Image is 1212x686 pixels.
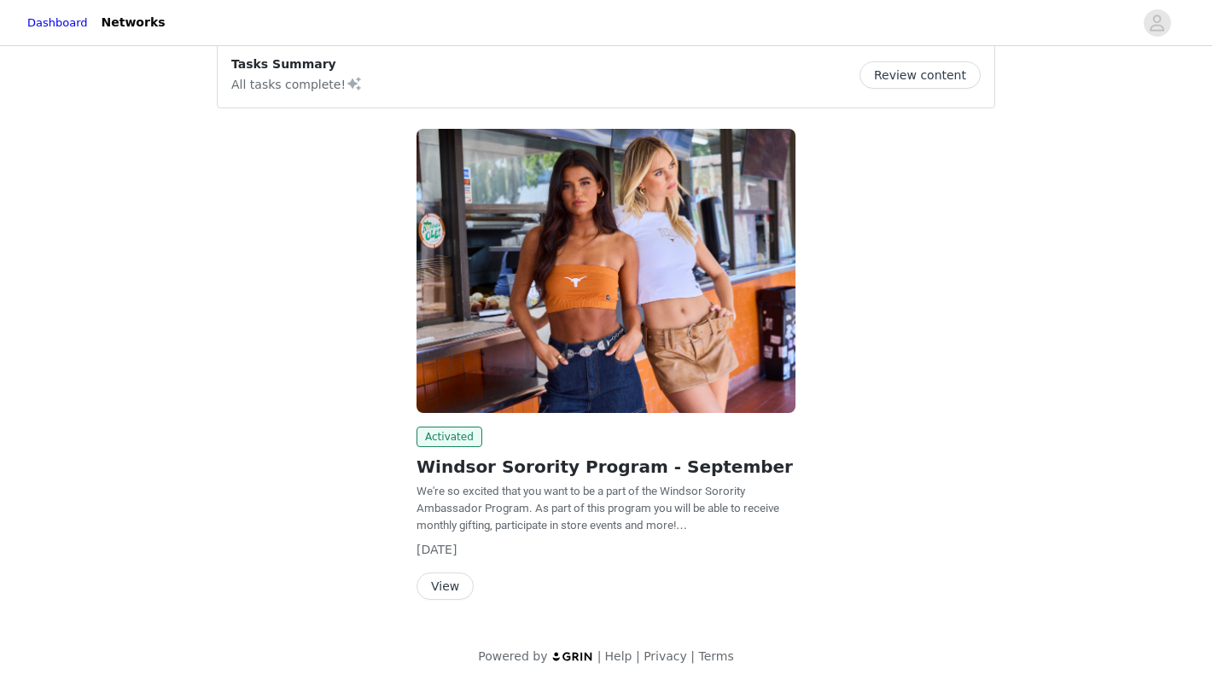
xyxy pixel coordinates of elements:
span: | [597,649,602,663]
button: Review content [859,61,981,89]
div: avatar [1149,9,1165,37]
span: We're so excited that you want to be a part of the Windsor Sorority Ambassador Program. As part o... [417,485,779,532]
img: Windsor [417,129,795,413]
button: View [417,573,474,600]
a: Terms [698,649,733,663]
p: All tasks complete! [231,73,363,94]
a: Networks [91,3,176,42]
p: Tasks Summary [231,55,363,73]
span: Powered by [478,649,547,663]
a: Help [605,649,632,663]
span: | [690,649,695,663]
h2: Windsor Sorority Program - September [417,454,795,480]
a: Dashboard [27,15,88,32]
a: Privacy [644,649,687,663]
span: | [636,649,640,663]
span: [DATE] [417,543,457,556]
a: View [417,580,474,593]
span: Activated [417,427,482,447]
img: logo [551,651,594,662]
